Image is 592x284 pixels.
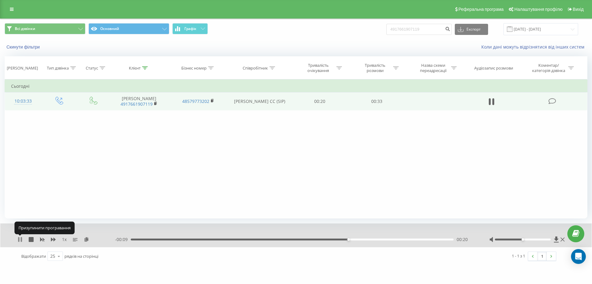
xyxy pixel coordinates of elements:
span: Налаштування профілю [514,7,562,12]
div: Співробітник [243,66,268,71]
div: 10:03:33 [11,95,35,107]
a: 1 [537,252,547,261]
div: Open Intercom Messenger [571,249,586,264]
div: Accessibility label [521,238,524,241]
span: рядків на сторінці [64,253,98,259]
div: Аудіозапис розмови [474,66,513,71]
a: Коли дані можуть відрізнятися вiд інших систем [481,44,587,50]
td: [PERSON_NAME] [109,92,169,110]
button: Графік [172,23,208,34]
div: Тривалість очікування [302,63,335,73]
td: Сьогодні [5,80,587,92]
div: Клієнт [129,66,141,71]
div: 25 [50,253,55,259]
div: [PERSON_NAME] [7,66,38,71]
div: Тривалість розмови [359,63,392,73]
div: Бізнес номер [181,66,207,71]
div: Тип дзвінка [47,66,69,71]
button: Основний [88,23,169,34]
span: 1 x [62,236,67,243]
span: Графік [184,27,196,31]
td: [PERSON_NAME] CC (SIP) [228,92,291,110]
span: Відображати [21,253,46,259]
div: Призупинити програвання [14,222,75,234]
span: Вихід [573,7,584,12]
div: Коментар/категорія дзвінка [531,63,567,73]
td: 00:33 [348,92,405,110]
a: 4917661907119 [121,101,153,107]
button: Експорт [455,24,488,35]
div: Accessibility label [347,238,350,241]
div: Назва схеми переадресації [417,63,450,73]
input: Пошук за номером [386,24,452,35]
td: 00:20 [291,92,348,110]
div: Статус [86,66,98,71]
span: Всі дзвінки [15,26,35,31]
span: - 00:09 [115,236,131,243]
a: 48579773202 [182,98,209,104]
button: Скинути фільтри [5,44,43,50]
div: 1 - 1 з 1 [512,253,525,259]
span: Реферальна програма [458,7,504,12]
span: 00:20 [457,236,468,243]
button: Всі дзвінки [5,23,85,34]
